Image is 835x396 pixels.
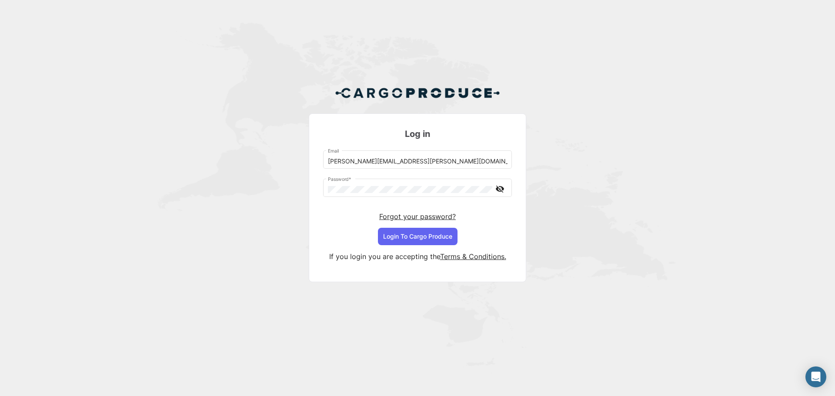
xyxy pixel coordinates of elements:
mat-icon: visibility_off [494,183,505,194]
a: Terms & Conditions. [440,252,506,261]
span: If you login you are accepting the [329,252,440,261]
div: Abrir Intercom Messenger [805,366,826,387]
input: Email [328,158,508,165]
button: Login To Cargo Produce [378,228,458,245]
img: Cargo Produce Logo [335,83,500,103]
a: Forgot your password? [379,212,456,221]
h3: Log in [323,128,512,140]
